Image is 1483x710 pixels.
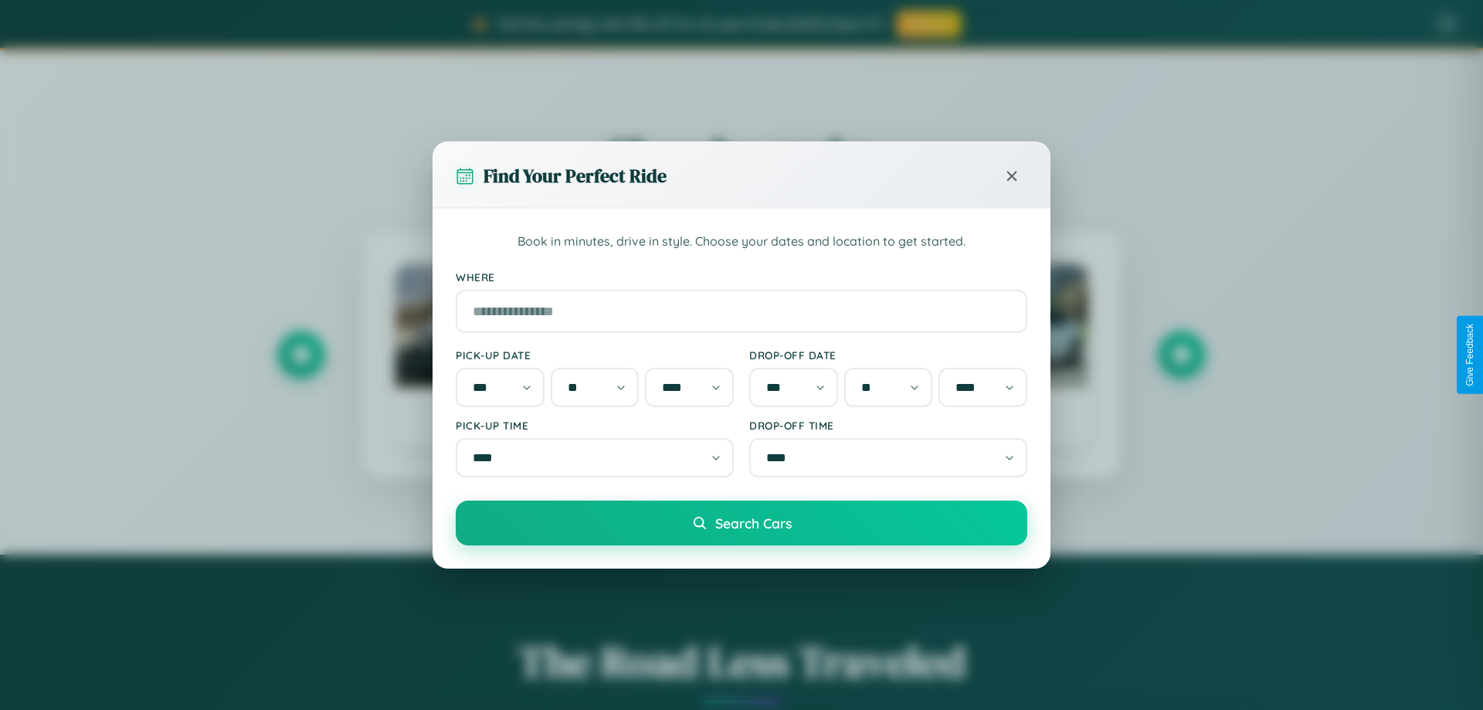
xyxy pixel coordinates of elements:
h3: Find Your Perfect Ride [484,163,667,189]
label: Pick-up Date [456,348,734,362]
label: Where [456,270,1027,284]
p: Book in minutes, drive in style. Choose your dates and location to get started. [456,232,1027,252]
button: Search Cars [456,501,1027,545]
label: Drop-off Time [749,419,1027,432]
span: Search Cars [715,515,792,532]
label: Drop-off Date [749,348,1027,362]
label: Pick-up Time [456,419,734,432]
